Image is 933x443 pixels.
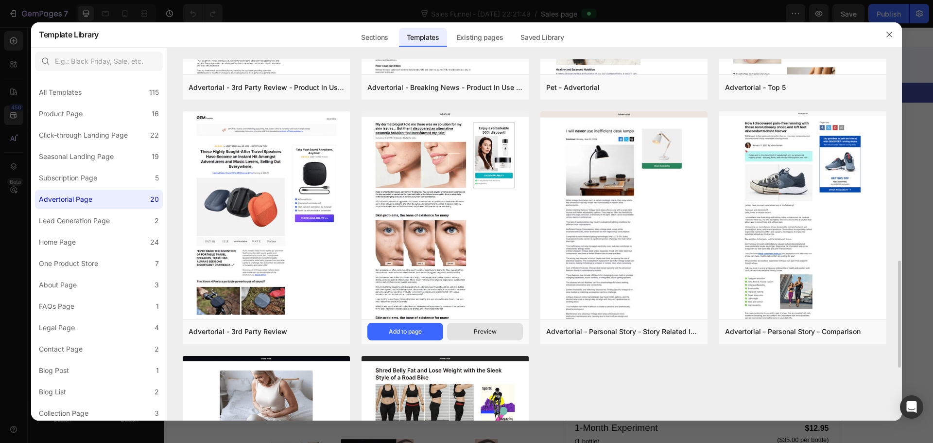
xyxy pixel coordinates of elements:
div: Legal Page [39,322,75,334]
div: Lead Generation Page [39,215,110,227]
div: Advertorial - Breaking News - Product In Use Image [367,82,523,93]
div: Advertorial - Personal Story - Comparison [725,326,861,337]
div: Subscription Page [39,172,97,184]
p: ($35.00 per bottle) [613,409,665,417]
p: 🎁 LIMITED TIME - HAIR DAY SALE 🎁 [1,60,768,71]
div: Existing pages [449,28,511,47]
div: Blog List [39,386,66,398]
p: (1 bottle) [411,409,494,419]
div: Seasonal Landing Page [39,151,114,162]
p: SEC [365,39,373,44]
div: Preview [474,327,497,336]
button: Add to page [367,323,443,340]
div: 4 [155,322,159,334]
div: Saved Library [513,28,571,47]
div: Advertorial - 3rd Party Review - Product In Use Image [189,82,344,93]
div: 5 [155,172,159,184]
div: 1 [156,365,159,376]
p: Limited time:30% OFF + FREESHIPPING [389,33,675,43]
div: Add to page [389,327,422,336]
div: Advertorial - Personal Story - Story Related Image [546,326,702,337]
div: Advertorial - 3rd Party Review [189,326,287,337]
p: ($31.50 per bottle) [613,353,664,361]
p: ($27.96 per bottle) [613,296,665,304]
div: 20 [150,194,159,205]
div: 3 [155,279,159,291]
div: 2 [155,386,159,398]
div: $34.96 [612,336,665,348]
button: Preview [447,323,523,340]
p: (3 bottles) [412,354,512,363]
div: 115 [149,87,159,98]
div: Contact Page [39,343,83,355]
div: 19 [152,151,159,162]
div: All Templates [39,87,82,98]
div: Home Page [39,236,76,248]
div: Pet - Advertorial [546,82,600,93]
div: Open Intercom Messenger [900,395,923,419]
div: 12 [315,31,323,39]
p: 1-Month Experiment [411,394,494,408]
p: HRS [315,39,323,44]
div: Collection Page [39,408,88,419]
div: Click-through Landing Page [39,129,128,141]
p: MIN [340,39,348,44]
p: Choose Your Treatment Plan [401,247,506,257]
div: 37 [365,31,373,39]
h2: Template Library [39,22,99,47]
p: Targets root causes [554,219,622,230]
p: (6 bottles) [411,295,489,304]
div: 7 [155,258,159,269]
div: $66.04 [612,279,666,291]
div: 16 [152,108,159,120]
p: 6-Month Treatment [411,279,489,293]
div: One Product Store [39,258,98,269]
div: 1 [156,301,159,312]
div: 22 [150,129,159,141]
input: E.g.: Black Friday, Sale, etc. [35,52,163,71]
div: FAQs Page [39,301,74,312]
p: 3-Month Treatment [412,335,512,352]
div: Sections [353,28,396,47]
div: Advertorial - Top 5 [725,82,786,93]
div: Templates [399,28,447,47]
div: 2 [155,343,159,355]
p: 122,000+ Happy Customers [448,115,526,125]
h1: Elurelia™ GlamStamps Eyebrow Kit [400,133,676,186]
div: 24 [150,236,159,248]
div: Product Page [39,108,83,120]
p: Infused with herbal extracts [415,219,509,230]
div: Blog Post [39,365,69,376]
p: Enhanced with [MEDICAL_DATA] [554,199,671,209]
p: Powered by salmon cartilage [415,199,514,209]
div: $12.95 [612,394,666,408]
div: 3 [155,408,159,419]
div: 29 [340,31,348,39]
div: 2 [155,215,159,227]
div: About Page [39,279,77,291]
div: Advertorial Page [39,194,92,205]
p: Most Popular [412,320,451,333]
